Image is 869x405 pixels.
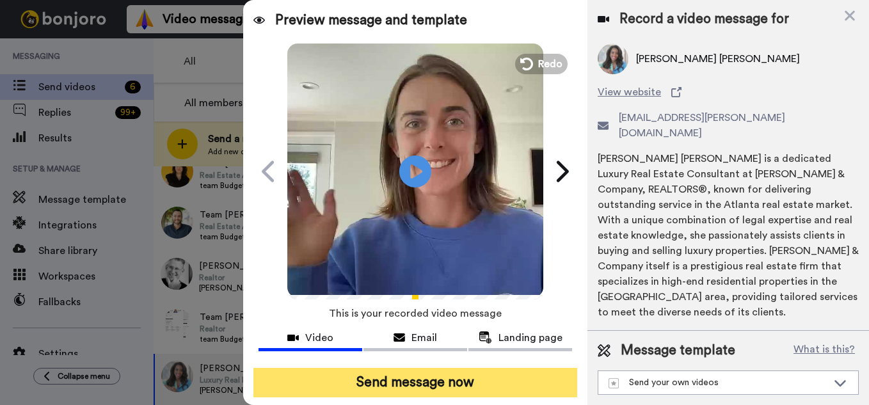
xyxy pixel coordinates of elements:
[609,376,827,389] div: Send your own videos
[305,330,333,345] span: Video
[621,341,735,360] span: Message template
[609,378,619,388] img: demo-template.svg
[790,341,859,360] button: What is this?
[253,368,577,397] button: Send message now
[498,330,562,345] span: Landing page
[598,84,859,100] a: View website
[619,110,859,141] span: [EMAIL_ADDRESS][PERSON_NAME][DOMAIN_NAME]
[411,330,437,345] span: Email
[598,151,859,320] div: [PERSON_NAME] [PERSON_NAME] is a dedicated Luxury Real Estate Consultant at [PERSON_NAME] & Compa...
[598,84,661,100] span: View website
[329,299,502,328] span: This is your recorded video message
